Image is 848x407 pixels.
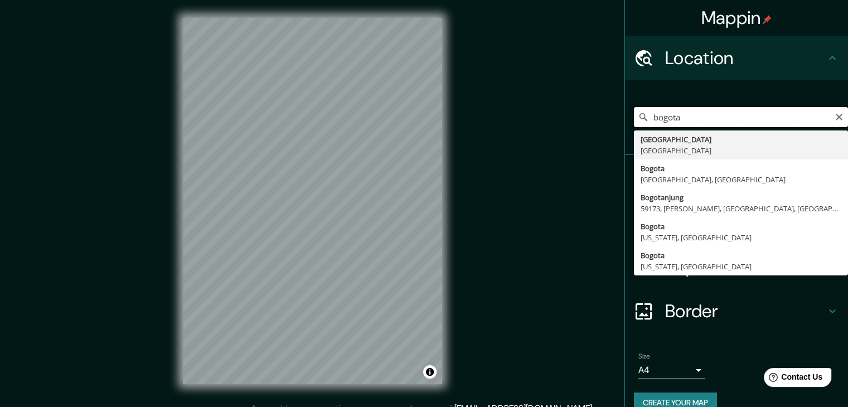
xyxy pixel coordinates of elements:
[183,18,442,384] canvas: Map
[423,365,437,379] button: Toggle attribution
[638,352,650,361] label: Size
[763,15,772,24] img: pin-icon.png
[749,364,836,395] iframe: Help widget launcher
[641,163,841,174] div: Bogota
[641,134,841,145] div: [GEOGRAPHIC_DATA]
[641,174,841,185] div: [GEOGRAPHIC_DATA], [GEOGRAPHIC_DATA]
[701,7,772,29] h4: Mappin
[835,111,844,122] button: Clear
[641,221,841,232] div: Bogota
[665,255,826,278] h4: Layout
[638,361,705,379] div: A4
[625,155,848,200] div: Pins
[641,192,841,203] div: Bogotanjung
[641,145,841,156] div: [GEOGRAPHIC_DATA]
[665,300,826,322] h4: Border
[641,261,841,272] div: [US_STATE], [GEOGRAPHIC_DATA]
[625,200,848,244] div: Style
[625,289,848,333] div: Border
[625,36,848,80] div: Location
[641,232,841,243] div: [US_STATE], [GEOGRAPHIC_DATA]
[634,107,848,127] input: Pick your city or area
[625,244,848,289] div: Layout
[641,203,841,214] div: 59173, [PERSON_NAME], [GEOGRAPHIC_DATA], [GEOGRAPHIC_DATA]
[641,250,841,261] div: Bogota
[665,47,826,69] h4: Location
